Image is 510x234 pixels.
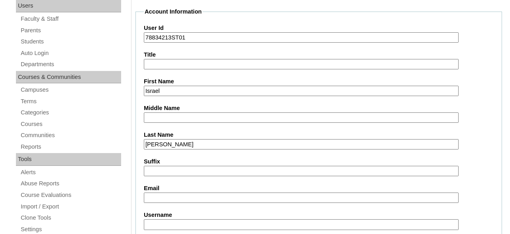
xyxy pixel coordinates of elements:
a: Categories [20,108,121,118]
a: Course Evaluations [20,190,121,200]
a: Students [20,37,121,47]
a: Reports [20,142,121,152]
legend: Account Information [144,8,202,16]
label: Last Name [144,131,494,139]
a: Alerts [20,167,121,177]
a: Courses [20,119,121,129]
label: Username [144,211,494,219]
a: Abuse Reports [20,179,121,189]
a: Campuses [20,85,121,95]
label: First Name [144,77,494,86]
div: Courses & Communities [16,71,121,84]
label: User Id [144,24,494,32]
a: Clone Tools [20,213,121,223]
a: Communities [20,130,121,140]
label: Suffix [144,157,494,166]
a: Departments [20,59,121,69]
a: Auto Login [20,48,121,58]
a: Faculty & Staff [20,14,121,24]
a: Import / Export [20,202,121,212]
label: Middle Name [144,104,494,112]
label: Title [144,51,494,59]
a: Terms [20,96,121,106]
a: Parents [20,26,121,35]
div: Tools [16,153,121,166]
label: Email [144,184,494,193]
